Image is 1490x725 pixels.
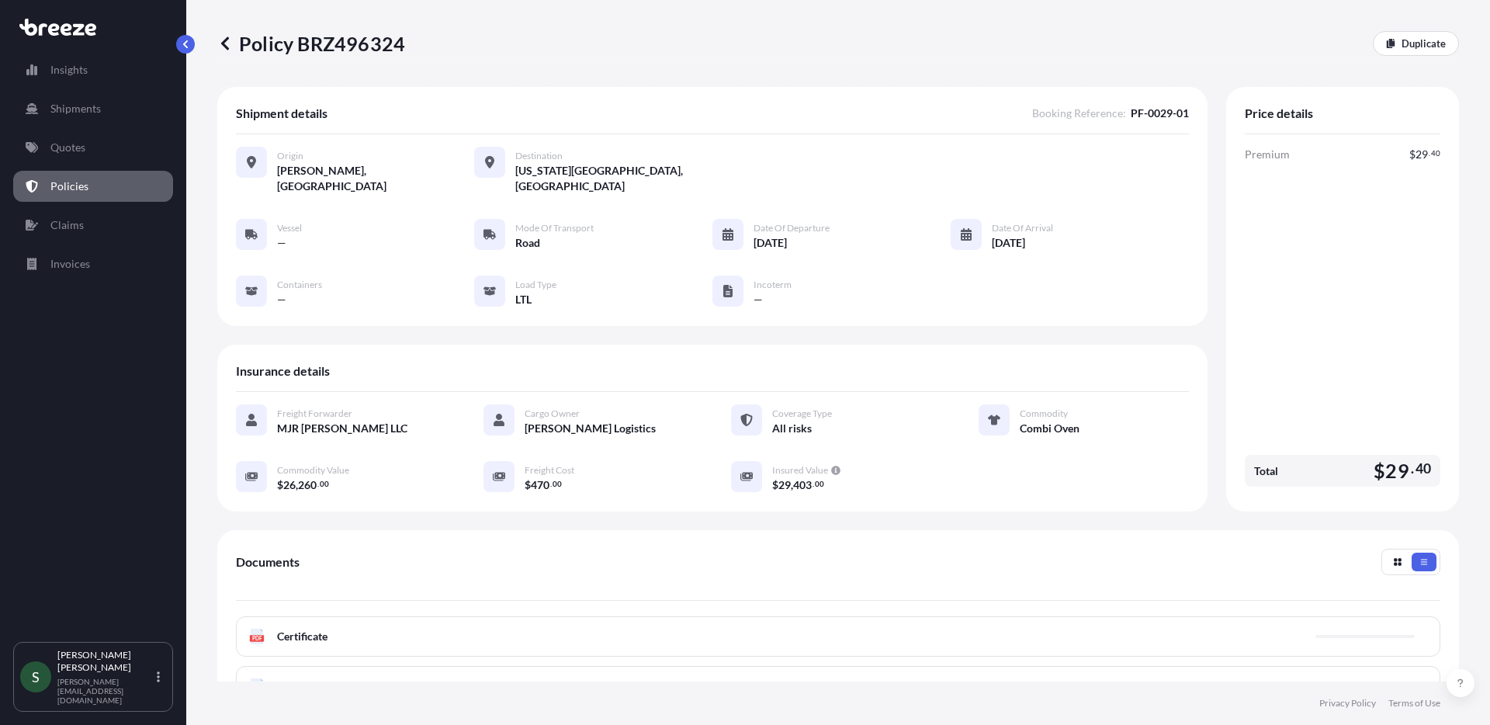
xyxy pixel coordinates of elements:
[296,480,298,491] span: ,
[515,222,594,234] span: Mode of Transport
[13,93,173,124] a: Shipments
[1245,106,1313,121] span: Price details
[50,62,88,78] p: Insights
[813,481,814,487] span: .
[217,31,405,56] p: Policy BRZ496324
[754,235,787,251] span: [DATE]
[13,171,173,202] a: Policies
[277,279,322,291] span: Containers
[1319,697,1376,709] a: Privacy Policy
[277,235,286,251] span: —
[1388,697,1440,709] a: Terms of Use
[1429,151,1430,156] span: .
[525,408,580,420] span: Cargo Owner
[1131,106,1189,121] span: PF-0029-01
[1373,31,1459,56] a: Duplicate
[1254,463,1278,479] span: Total
[50,256,90,272] p: Invoices
[317,481,319,487] span: .
[57,649,154,674] p: [PERSON_NAME] [PERSON_NAME]
[754,279,792,291] span: Incoterm
[57,677,154,705] p: [PERSON_NAME][EMAIL_ADDRESS][DOMAIN_NAME]
[1409,149,1415,160] span: $
[1032,106,1126,121] span: Booking Reference :
[277,678,435,694] span: Policy Full Terms and Conditions
[515,163,712,194] span: [US_STATE][GEOGRAPHIC_DATA], [GEOGRAPHIC_DATA]
[1020,408,1068,420] span: Commodity
[50,179,88,194] p: Policies
[236,106,327,121] span: Shipment details
[1385,461,1409,480] span: 29
[1020,421,1079,436] span: Combi Oven
[50,140,85,155] p: Quotes
[815,481,824,487] span: 00
[236,363,330,379] span: Insurance details
[1415,149,1428,160] span: 29
[793,480,812,491] span: 403
[13,248,173,279] a: Invoices
[50,217,84,233] p: Claims
[236,554,300,570] span: Documents
[791,480,793,491] span: ,
[515,292,532,307] span: LTL
[525,421,656,436] span: [PERSON_NAME] Logistics
[1374,461,1385,480] span: $
[515,279,556,291] span: Load Type
[277,480,283,491] span: $
[772,464,828,477] span: Insured Value
[277,222,302,234] span: Vessel
[1431,151,1440,156] span: 40
[13,132,173,163] a: Quotes
[283,480,296,491] span: 26
[32,669,40,685] span: S
[553,481,562,487] span: 00
[277,629,327,644] span: Certificate
[754,222,830,234] span: Date of Departure
[1245,147,1290,162] span: Premium
[531,480,549,491] span: 470
[992,235,1025,251] span: [DATE]
[772,408,832,420] span: Coverage Type
[778,480,791,491] span: 29
[13,210,173,241] a: Claims
[525,464,574,477] span: Freight Cost
[515,150,563,162] span: Destination
[277,292,286,307] span: —
[320,481,329,487] span: 00
[1415,464,1431,474] span: 40
[277,408,352,420] span: Freight Forwarder
[252,636,262,641] text: PDF
[277,163,474,194] span: [PERSON_NAME], [GEOGRAPHIC_DATA]
[772,421,812,436] span: All risks
[525,480,531,491] span: $
[992,222,1053,234] span: Date of Arrival
[550,481,552,487] span: .
[277,421,407,436] span: MJR [PERSON_NAME] LLC
[515,235,540,251] span: Road
[298,480,317,491] span: 260
[772,480,778,491] span: $
[13,54,173,85] a: Insights
[277,464,349,477] span: Commodity Value
[50,101,101,116] p: Shipments
[754,292,763,307] span: —
[1402,36,1446,51] p: Duplicate
[277,150,303,162] span: Origin
[1411,464,1414,474] span: .
[236,666,1440,706] a: PDFPolicy Full Terms and Conditions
